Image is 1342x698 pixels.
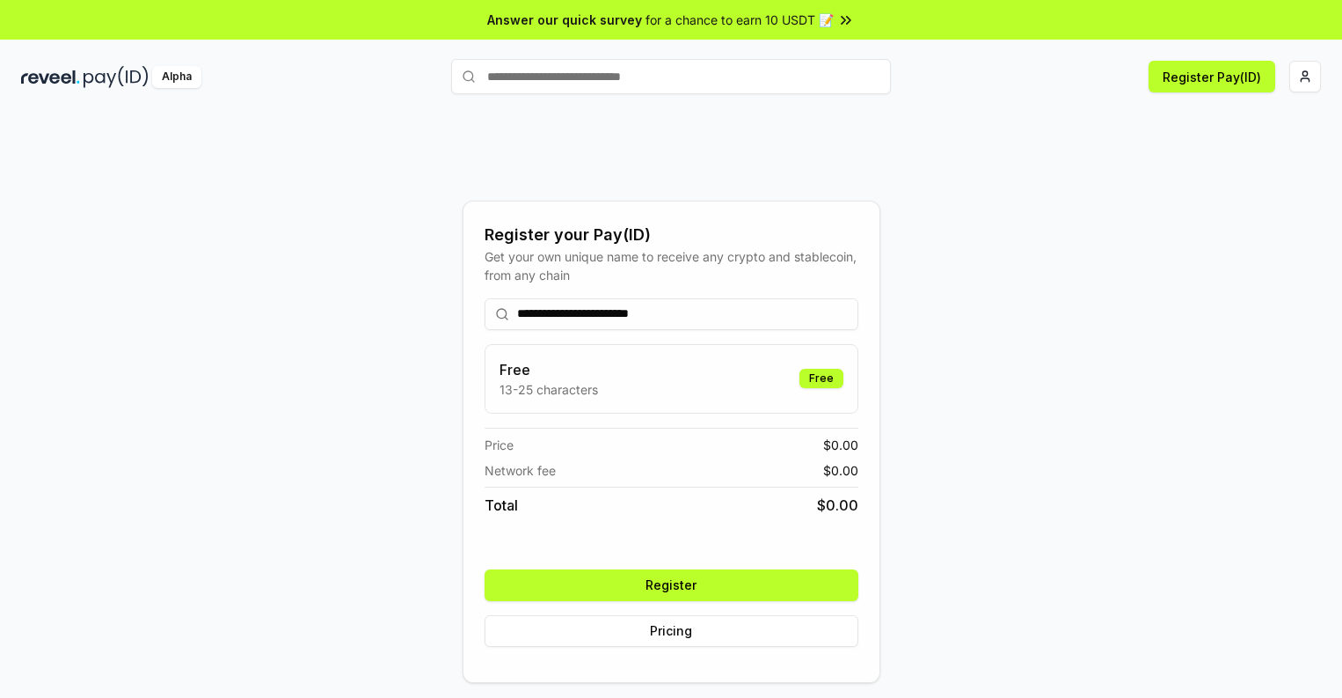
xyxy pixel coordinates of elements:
[152,66,201,88] div: Alpha
[817,495,858,516] span: $ 0.00
[823,436,858,454] span: $ 0.00
[485,569,858,601] button: Register
[485,615,858,647] button: Pricing
[500,380,598,399] p: 13-25 characters
[500,359,598,380] h3: Free
[823,461,858,480] span: $ 0.00
[799,369,843,388] div: Free
[485,495,518,516] span: Total
[1149,61,1275,92] button: Register Pay(ID)
[485,436,514,454] span: Price
[485,223,858,247] div: Register your Pay(ID)
[485,461,556,480] span: Network fee
[485,247,858,284] div: Get your own unique name to receive any crypto and stablecoin, from any chain
[21,66,80,88] img: reveel_dark
[84,66,149,88] img: pay_id
[487,11,642,29] span: Answer our quick survey
[645,11,834,29] span: for a chance to earn 10 USDT 📝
